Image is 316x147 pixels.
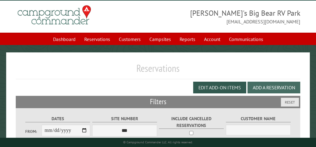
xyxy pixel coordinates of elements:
[176,33,199,45] a: Reports
[158,8,300,25] span: [PERSON_NAME]'s Big Bear RV Park [EMAIL_ADDRESS][DOMAIN_NAME]
[225,33,267,45] a: Communications
[49,33,79,45] a: Dashboard
[146,33,175,45] a: Campsites
[123,140,193,144] small: © Campground Commander LLC. All rights reserved.
[115,33,144,45] a: Customers
[281,98,299,107] button: Reset
[193,82,246,93] button: Edit Add-on Items
[25,129,42,134] label: From:
[247,82,300,93] button: Add a Reservation
[92,115,157,122] label: Site Number
[81,33,114,45] a: Reservations
[16,96,300,108] h2: Filters
[200,33,224,45] a: Account
[226,115,291,122] label: Customer Name
[16,3,93,27] img: Campground Commander
[159,115,224,129] label: Include Cancelled Reservations
[25,115,90,122] label: Dates
[16,62,300,79] h1: Reservations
